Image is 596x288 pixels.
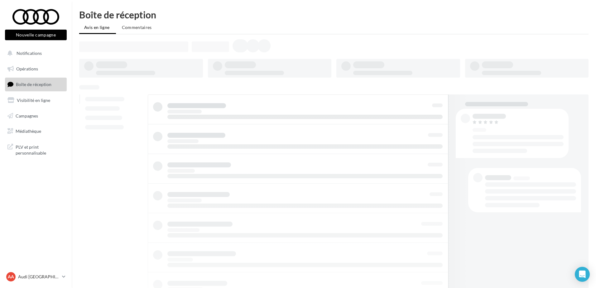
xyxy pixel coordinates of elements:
[4,62,68,75] a: Opérations
[8,274,14,280] span: AA
[18,274,60,280] p: Audi [GEOGRAPHIC_DATA]
[4,47,65,60] button: Notifications
[4,78,68,91] a: Boîte de réception
[17,98,50,103] span: Visibilité en ligne
[5,271,67,283] a: AA Audi [GEOGRAPHIC_DATA]
[5,30,67,40] button: Nouvelle campagne
[4,125,68,138] a: Médiathèque
[16,82,51,87] span: Boîte de réception
[122,25,152,30] span: Commentaires
[17,50,42,56] span: Notifications
[4,140,68,159] a: PLV et print personnalisable
[16,113,38,118] span: Campagnes
[4,109,68,122] a: Campagnes
[16,143,64,156] span: PLV et print personnalisable
[16,128,41,134] span: Médiathèque
[4,94,68,107] a: Visibilité en ligne
[575,267,590,282] div: Open Intercom Messenger
[79,10,589,19] div: Boîte de réception
[16,66,38,71] span: Opérations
